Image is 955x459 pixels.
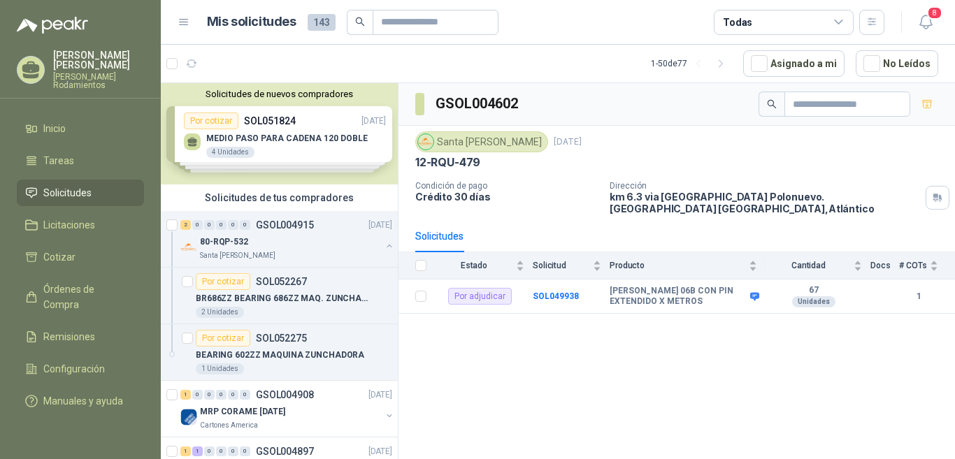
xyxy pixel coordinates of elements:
[200,405,285,418] p: MRP CORAME [DATE]
[355,17,365,27] span: search
[53,50,144,70] p: [PERSON_NAME] [PERSON_NAME]
[192,390,203,400] div: 0
[161,83,398,184] div: Solicitudes de nuevos compradoresPor cotizarSOL051824[DATE] MEDIO PASO PARA CADENA 120 DOBLE4 Uni...
[767,99,777,109] span: search
[196,363,244,374] div: 1 Unidades
[17,115,144,142] a: Inicio
[415,181,598,191] p: Condición de pago
[216,220,227,230] div: 0
[17,388,144,414] a: Manuales y ayuda
[533,261,590,270] span: Solicitud
[870,252,899,279] th: Docs
[368,388,392,402] p: [DATE]
[53,73,144,89] p: [PERSON_NAME] Rodamientos
[161,268,398,324] a: Por cotizarSOL052267BR686ZZ BEARING 686ZZ MAQ. ZUNCHADORA2 Unidades
[43,153,74,168] span: Tareas
[180,386,395,431] a: 1 0 0 0 0 0 GSOL004908[DATE] Company LogoMRP CORAME [DATE]Cartones America
[256,333,307,343] p: SOL052275
[180,409,197,425] img: Company Logo
[308,14,336,31] span: 143
[256,277,307,286] p: SOL052267
[899,252,955,279] th: # COTs
[216,390,227,400] div: 0
[435,252,533,279] th: Estado
[161,324,398,381] a: Por cotizarSOL052275BEARING 602ZZ MAQUINA ZUNCHADORA1 Unidades
[180,446,191,456] div: 1
[180,390,191,400] div: 1
[228,390,238,400] div: 0
[927,6,942,20] span: 8
[216,446,227,456] div: 0
[17,244,144,270] a: Cotizar
[240,220,250,230] div: 0
[228,220,238,230] div: 0
[17,17,88,34] img: Logo peakr
[554,136,582,149] p: [DATE]
[207,12,296,32] h1: Mis solicitudes
[610,261,746,270] span: Producto
[180,217,395,261] a: 2 0 0 0 0 0 GSOL004915[DATE] Company Logo80-RQP-532Santa [PERSON_NAME]
[368,445,392,458] p: [DATE]
[766,285,862,296] b: 67
[192,220,203,230] div: 0
[610,252,766,279] th: Producto
[610,191,920,214] p: km 6.3 via [GEOGRAPHIC_DATA] Polonuevo. [GEOGRAPHIC_DATA] [GEOGRAPHIC_DATA] , Atlántico
[43,393,123,409] span: Manuales y ayuda
[766,252,870,279] th: Cantidad
[204,390,215,400] div: 0
[448,288,512,305] div: Por adjudicar
[766,261,851,270] span: Cantidad
[17,276,144,318] a: Órdenes de Compra
[17,147,144,174] a: Tareas
[192,446,203,456] div: 1
[161,184,398,211] div: Solicitudes de tus compradores
[228,446,238,456] div: 0
[43,185,92,201] span: Solicitudes
[415,191,598,203] p: Crédito 30 días
[792,296,835,307] div: Unidades
[913,10,938,35] button: 8
[899,290,938,303] b: 1
[436,93,520,115] h3: GSOL004602
[196,292,370,305] p: BR686ZZ BEARING 686ZZ MAQ. ZUNCHADORA
[200,250,275,261] p: Santa [PERSON_NAME]
[43,329,95,344] span: Remisiones
[43,121,66,136] span: Inicio
[17,180,144,206] a: Solicitudes
[256,390,314,400] p: GSOL004908
[200,235,248,249] p: 80-RQP-532
[180,220,191,230] div: 2
[196,330,250,347] div: Por cotizar
[368,219,392,232] p: [DATE]
[743,50,845,77] button: Asignado a mi
[723,15,752,30] div: Todas
[180,239,197,256] img: Company Logo
[17,356,144,382] a: Configuración
[204,220,215,230] div: 0
[43,249,76,265] span: Cotizar
[166,89,392,99] button: Solicitudes de nuevos compradores
[196,349,364,362] p: BEARING 602ZZ MAQUINA ZUNCHADORA
[43,361,105,377] span: Configuración
[240,446,250,456] div: 0
[196,307,244,318] div: 2 Unidades
[418,134,433,150] img: Company Logo
[43,282,131,312] span: Órdenes de Compra
[856,50,938,77] button: No Leídos
[256,220,314,230] p: GSOL004915
[435,261,513,270] span: Estado
[240,390,250,400] div: 0
[651,52,732,75] div: 1 - 50 de 77
[256,446,314,456] p: GSOL004897
[533,291,579,301] a: SOL049938
[610,286,747,307] b: [PERSON_NAME] 06B CON PIN EXTENDIDO X METROS
[415,131,548,152] div: Santa [PERSON_NAME]
[43,217,95,233] span: Licitaciones
[196,273,250,290] div: Por cotizar
[533,252,610,279] th: Solicitud
[610,181,920,191] p: Dirección
[200,420,258,431] p: Cartones America
[415,155,480,170] p: 12-RQU-479
[899,261,927,270] span: # COTs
